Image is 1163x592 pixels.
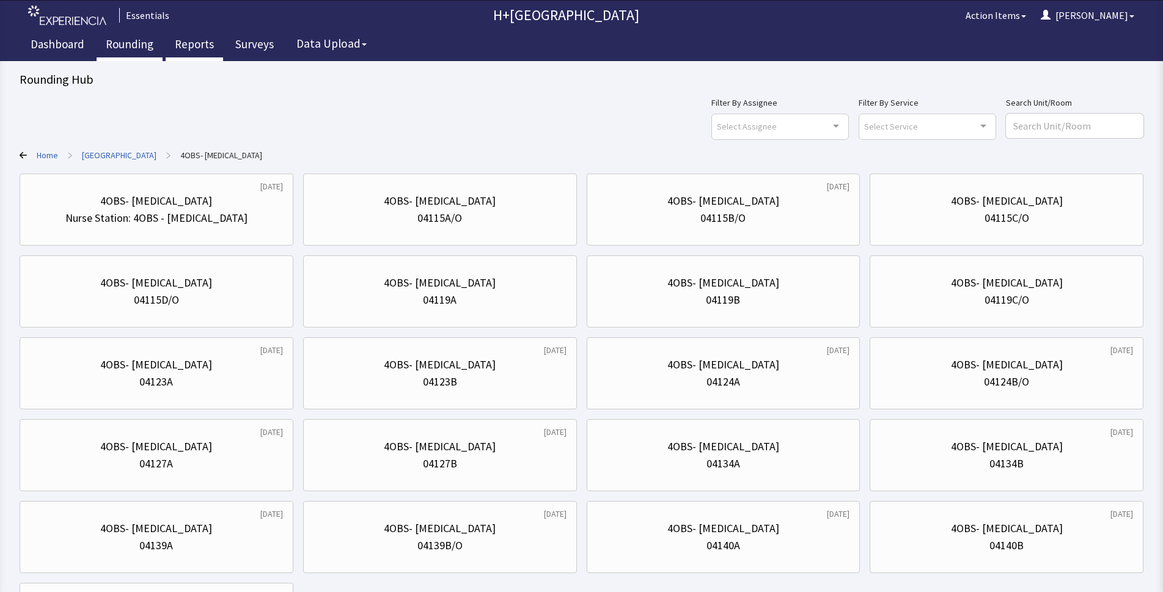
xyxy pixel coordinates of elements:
[951,438,1063,455] div: 4OBS- [MEDICAL_DATA]
[989,455,1024,472] div: 04134B
[384,192,496,210] div: 4OBS- [MEDICAL_DATA]
[100,192,212,210] div: 4OBS- [MEDICAL_DATA]
[139,537,173,554] div: 04139A
[20,71,1143,88] div: Rounding Hub
[864,119,918,133] span: Select Service
[667,192,779,210] div: 4OBS- [MEDICAL_DATA]
[711,95,849,110] label: Filter By Assignee
[827,344,849,356] div: [DATE]
[139,373,173,390] div: 04123A
[119,8,169,23] div: Essentials
[423,373,457,390] div: 04123B
[951,520,1063,537] div: 4OBS- [MEDICAL_DATA]
[1110,508,1133,520] div: [DATE]
[1006,114,1143,138] input: Search Unit/Room
[951,274,1063,291] div: 4OBS- [MEDICAL_DATA]
[134,291,179,309] div: 04115D/O
[180,149,262,161] a: 4OBS- Postpartum
[68,143,72,167] span: >
[706,537,740,554] div: 04140A
[544,344,567,356] div: [DATE]
[260,344,283,356] div: [DATE]
[989,537,1024,554] div: 04140B
[417,210,462,227] div: 04115A/O
[706,455,740,472] div: 04134A
[21,31,94,61] a: Dashboard
[700,210,746,227] div: 04115B/O
[951,192,1063,210] div: 4OBS- [MEDICAL_DATA]
[65,210,248,227] div: Nurse Station: 4OBS - [MEDICAL_DATA]
[1033,3,1142,27] button: [PERSON_NAME]
[544,426,567,438] div: [DATE]
[384,520,496,537] div: 4OBS- [MEDICAL_DATA]
[1006,95,1143,110] label: Search Unit/Room
[417,537,463,554] div: 04139B/O
[174,5,958,25] p: H+[GEOGRAPHIC_DATA]
[667,438,779,455] div: 4OBS- [MEDICAL_DATA]
[97,31,163,61] a: Rounding
[827,508,849,520] div: [DATE]
[667,356,779,373] div: 4OBS- [MEDICAL_DATA]
[423,291,457,309] div: 04119A
[706,291,740,309] div: 04119B
[984,373,1029,390] div: 04124B/O
[1110,426,1133,438] div: [DATE]
[667,520,779,537] div: 4OBS- [MEDICAL_DATA]
[985,210,1029,227] div: 04115C/O
[706,373,740,390] div: 04124A
[100,274,212,291] div: 4OBS- [MEDICAL_DATA]
[289,32,374,55] button: Data Upload
[423,455,457,472] div: 04127B
[100,438,212,455] div: 4OBS- [MEDICAL_DATA]
[667,274,779,291] div: 4OBS- [MEDICAL_DATA]
[260,180,283,192] div: [DATE]
[166,143,171,167] span: >
[28,5,106,26] img: experiencia_logo.png
[544,508,567,520] div: [DATE]
[100,520,212,537] div: 4OBS- [MEDICAL_DATA]
[37,149,58,161] a: Home
[260,508,283,520] div: [DATE]
[384,356,496,373] div: 4OBS- [MEDICAL_DATA]
[1110,344,1133,356] div: [DATE]
[139,455,173,472] div: 04127A
[384,438,496,455] div: 4OBS- [MEDICAL_DATA]
[827,180,849,192] div: [DATE]
[82,149,156,161] a: HHC - Harlem Hospital Center
[985,291,1029,309] div: 04119C/O
[100,356,212,373] div: 4OBS- [MEDICAL_DATA]
[260,426,283,438] div: [DATE]
[226,31,283,61] a: Surveys
[958,3,1033,27] button: Action Items
[951,356,1063,373] div: 4OBS- [MEDICAL_DATA]
[384,274,496,291] div: 4OBS- [MEDICAL_DATA]
[859,95,996,110] label: Filter By Service
[166,31,223,61] a: Reports
[717,119,777,133] span: Select Assignee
